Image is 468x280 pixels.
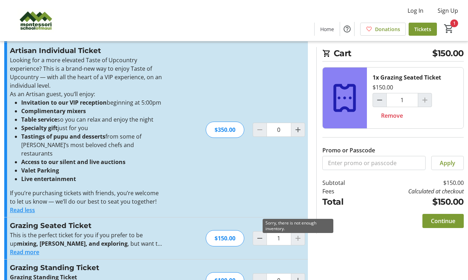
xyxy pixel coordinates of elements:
span: Tickets [414,25,431,33]
span: Continue [431,217,455,225]
button: Read less [10,206,35,214]
span: $150.00 [432,47,464,60]
a: Home [315,23,340,36]
h3: Grazing Standing Ticket [10,262,164,273]
div: $350.00 [206,122,244,138]
td: $150.00 [363,179,464,187]
h3: Artisan Individual Ticket [10,45,164,56]
div: 1x Grazing Seated Ticket [373,73,441,82]
h2: Cart [322,47,464,62]
button: Log In [402,5,429,16]
strong: Table service [21,116,57,123]
a: Donations [360,23,406,36]
strong: Access to our silent and live auctions [21,158,125,166]
li: beginning at 5:00pm [21,98,164,107]
strong: mixing, [PERSON_NAME], and exploring [17,240,128,247]
td: Subtotal [322,179,363,187]
button: Continue [422,214,464,228]
div: $150.00 [373,83,393,92]
strong: Complimentary mixers [21,107,86,115]
strong: Specialty gift [21,124,58,132]
p: Looking for a more elevated Taste of Upcountry experience? This is a brand-new way to enjoy Taste... [10,56,164,90]
button: Apply [431,156,464,170]
button: Cart [443,22,455,35]
li: so you can relax and enjoy the night [21,115,164,124]
input: Grazing Seated Ticket Quantity [267,231,291,245]
button: Remove [373,109,411,123]
td: $150.00 [363,196,464,208]
span: Donations [375,25,400,33]
strong: Live entertainment [21,175,76,183]
strong: Valet Parking [21,167,59,174]
p: This is the perfect ticket for you if you prefer to be up , but want to ensure you have a when yo... [10,231,164,248]
button: Decrement by one [253,232,267,245]
img: Montessori School of Maui's Logo [4,3,67,38]
td: Calculated at checkout [363,187,464,196]
span: Home [320,25,334,33]
h3: Grazing Seated Ticket [10,220,164,231]
input: Grazing Seated Ticket Quantity [386,93,418,107]
a: Tickets [409,23,437,36]
strong: Tastings of pupu and desserts [21,133,105,140]
p: If you’re purchasing tickets with friends, you’re welcome to let us know — we’ll do our best to s... [10,189,164,206]
span: Sign Up [438,6,458,15]
input: Artisan Individual Ticket Quantity [267,123,291,137]
button: Decrement by one [373,93,386,107]
div: Sorry, there is not enough inventory. [263,219,333,233]
input: Enter promo or passcode [322,156,426,170]
span: Log In [408,6,423,15]
strong: Invitation to our VIP reception [21,99,107,106]
button: Read more [10,248,39,256]
label: Promo or Passcode [322,146,375,154]
li: just for you [21,124,164,132]
span: Apply [440,159,455,167]
button: Increment by one [291,123,305,136]
li: from some of [PERSON_NAME]’s most beloved chefs and restaurants [21,132,164,158]
p: As an Artisan guest, you’ll enjoy: [10,90,164,98]
button: Help [340,22,354,36]
span: Remove [381,111,403,120]
button: Sign Up [432,5,464,16]
td: Total [322,196,363,208]
td: Fees [322,187,363,196]
div: $150.00 [206,230,244,246]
